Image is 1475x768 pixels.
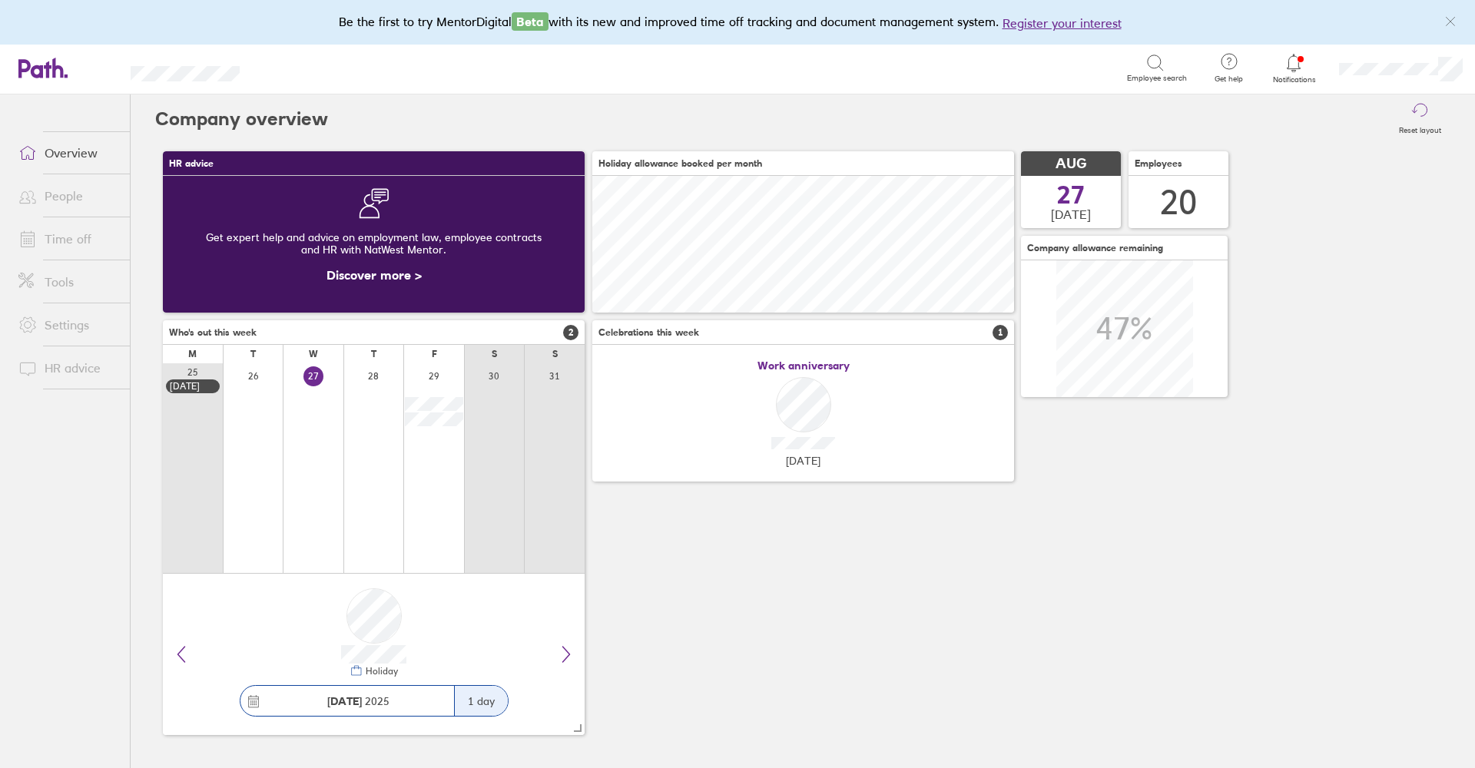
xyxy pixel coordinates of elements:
span: Beta [512,12,549,31]
a: Tools [6,266,130,297]
label: Reset layout [1390,121,1450,135]
div: Be the first to try MentorDigital with its new and improved time off tracking and document manage... [339,12,1137,32]
h2: Company overview [155,94,328,144]
a: HR advice [6,353,130,383]
button: Reset layout [1390,94,1450,144]
div: M [188,349,197,359]
div: S [492,349,497,359]
span: Company allowance remaining [1027,243,1163,253]
a: Discover more > [326,267,422,283]
div: S [552,349,558,359]
div: Holiday [363,666,398,677]
span: Work anniversary [757,359,850,372]
span: 27 [1057,183,1085,207]
span: Employees [1135,158,1182,169]
a: Overview [6,137,130,168]
button: Register your interest [1003,14,1122,32]
div: Get expert help and advice on employment law, employee contracts and HR with NatWest Mentor. [175,219,572,268]
a: Notifications [1269,52,1319,84]
span: Employee search [1127,74,1187,83]
div: F [432,349,437,359]
div: Search [281,61,320,74]
div: W [309,349,318,359]
span: Notifications [1269,75,1319,84]
span: AUG [1056,156,1086,172]
span: Who's out this week [169,327,257,338]
strong: [DATE] [327,694,362,708]
a: People [6,180,130,211]
a: Settings [6,310,130,340]
span: 2 [563,325,578,340]
span: 1 [993,325,1008,340]
span: Celebrations this week [598,327,699,338]
span: HR advice [169,158,214,169]
div: 20 [1160,183,1197,222]
span: [DATE] [1051,207,1091,221]
span: [DATE] [786,455,820,467]
a: Time off [6,223,130,254]
div: 1 day [454,686,508,716]
span: 2025 [327,695,389,707]
span: Holiday allowance booked per month [598,158,762,169]
div: T [250,349,256,359]
div: T [371,349,376,359]
div: [DATE] [170,381,216,392]
span: Get help [1204,74,1254,84]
